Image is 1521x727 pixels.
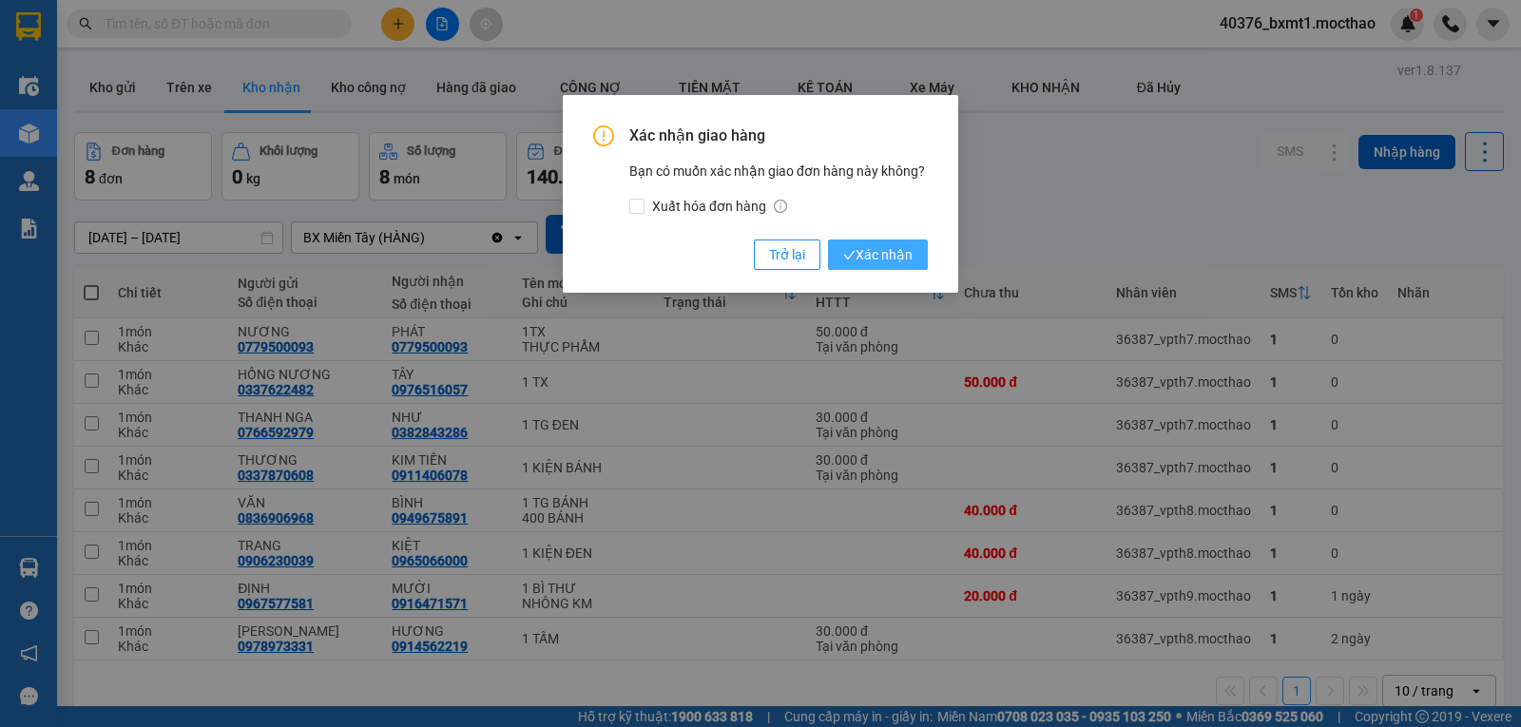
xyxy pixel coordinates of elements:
span: Xuất hóa đơn hàng [645,196,795,217]
span: Xác nhận [843,244,913,265]
button: Trở lại [754,239,820,270]
div: Bạn có muốn xác nhận giao đơn hàng này không? [629,161,928,217]
span: check [843,249,856,261]
button: checkXác nhận [828,239,928,270]
span: Trở lại [769,244,805,265]
span: exclamation-circle [593,125,614,146]
span: Xác nhận giao hàng [629,125,928,146]
span: info-circle [774,200,787,213]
